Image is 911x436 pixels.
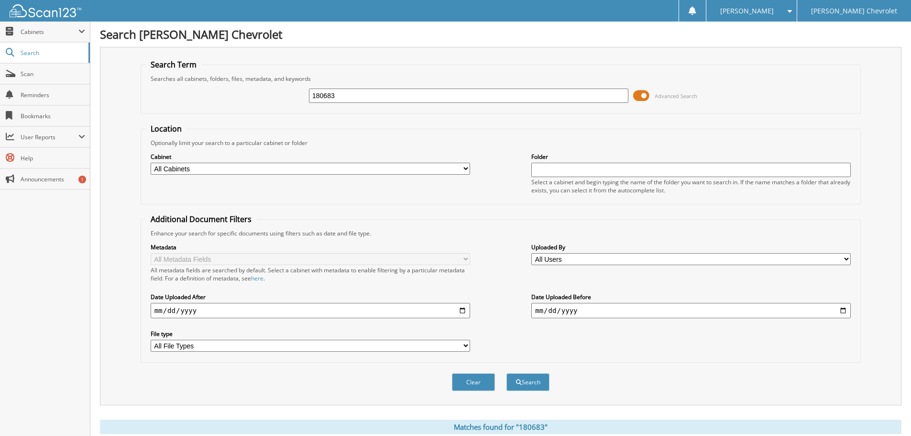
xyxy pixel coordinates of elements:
img: scan123-logo-white.svg [10,4,81,17]
span: Help [21,154,85,162]
h1: Search [PERSON_NAME] Chevrolet [100,26,901,42]
div: 1 [78,176,86,183]
button: Clear [452,373,495,391]
legend: Additional Document Filters [146,214,256,224]
span: Scan [21,70,85,78]
span: Advanced Search [655,92,697,100]
legend: Location [146,123,187,134]
span: Reminders [21,91,85,99]
a: here [251,274,263,282]
label: File type [151,330,470,338]
button: Search [506,373,549,391]
label: Uploaded By [531,243,851,251]
label: Date Uploaded Before [531,293,851,301]
span: Announcements [21,175,85,183]
div: Optionally limit your search to a particular cabinet or folder [146,139,856,147]
div: Select a cabinet and begin typing the name of the folder you want to search in. If the name match... [531,178,851,194]
span: [PERSON_NAME] [720,8,774,14]
label: Cabinet [151,153,470,161]
span: User Reports [21,133,78,141]
input: start [151,303,470,318]
span: Bookmarks [21,112,85,120]
label: Folder [531,153,851,161]
div: Searches all cabinets, folders, files, metadata, and keywords [146,75,856,83]
span: Search [21,49,84,57]
div: Matches found for "180683" [100,420,901,434]
label: Date Uploaded After [151,293,470,301]
div: All metadata fields are searched by default. Select a cabinet with metadata to enable filtering b... [151,266,470,282]
legend: Search Term [146,59,201,70]
input: end [531,303,851,318]
label: Metadata [151,243,470,251]
div: Enhance your search for specific documents using filters such as date and file type. [146,229,856,237]
span: [PERSON_NAME] Chevrolet [811,8,897,14]
span: Cabinets [21,28,78,36]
